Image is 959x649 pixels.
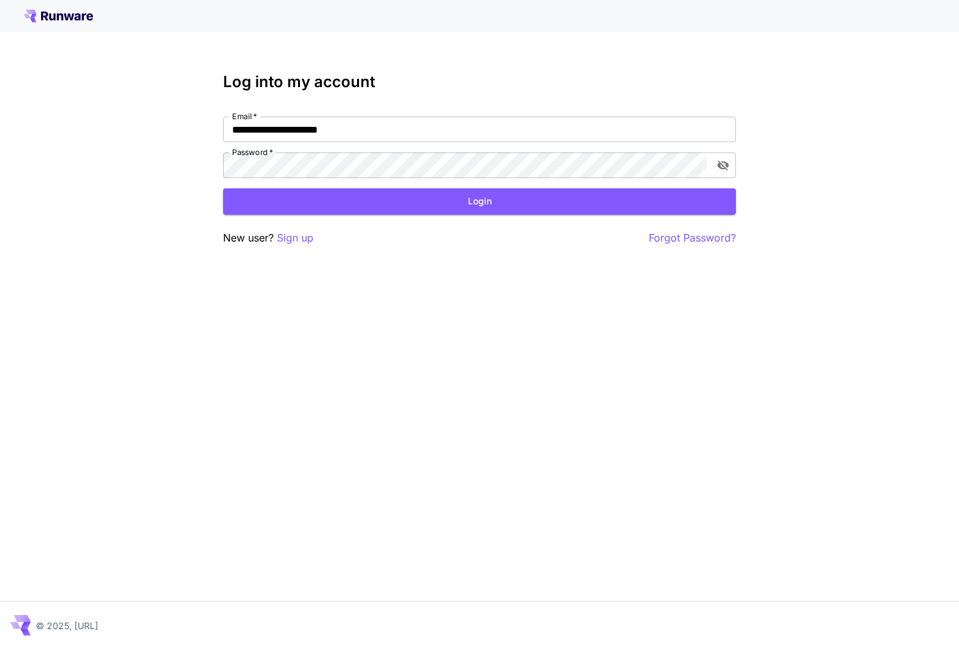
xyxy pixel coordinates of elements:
label: Email [232,111,257,122]
p: New user? [223,230,313,246]
p: © 2025, [URL] [36,619,98,632]
button: Sign up [277,230,313,246]
button: Login [223,188,736,215]
label: Password [232,147,273,158]
button: toggle password visibility [712,154,735,177]
button: Forgot Password? [649,230,736,246]
h3: Log into my account [223,73,736,91]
